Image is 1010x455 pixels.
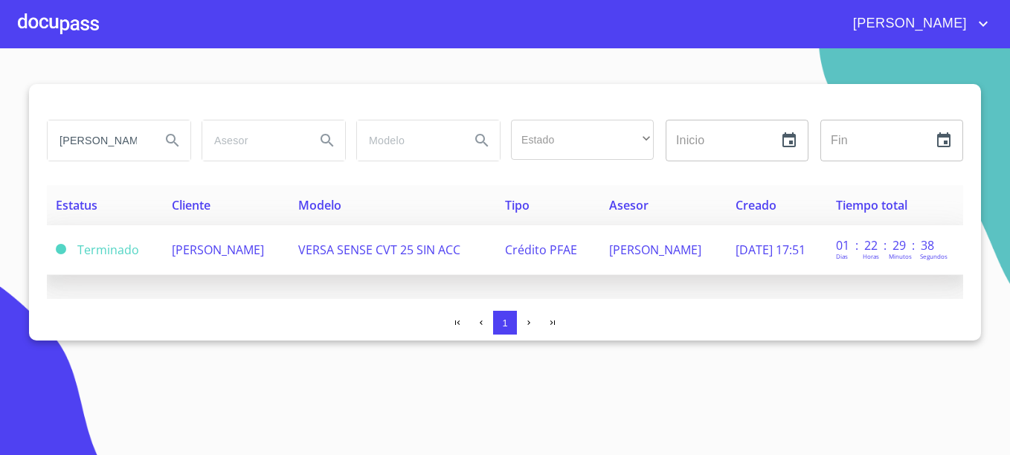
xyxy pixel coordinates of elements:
span: Terminado [77,242,139,258]
span: Estatus [56,197,97,213]
div: ​ [511,120,654,160]
span: [PERSON_NAME] [842,12,974,36]
span: Cliente [172,197,210,213]
p: 01 : 22 : 29 : 38 [836,237,936,254]
span: [DATE] 17:51 [736,242,805,258]
span: Tiempo total [836,197,907,213]
span: Tipo [505,197,530,213]
input: search [202,120,303,161]
button: account of current user [842,12,992,36]
span: VERSA SENSE CVT 25 SIN ACC [298,242,460,258]
p: Minutos [889,252,912,260]
span: [PERSON_NAME] [172,242,264,258]
p: Horas [863,252,879,260]
p: Segundos [920,252,948,260]
span: Terminado [56,244,66,254]
input: search [357,120,458,161]
span: 1 [502,317,507,329]
button: Search [464,123,500,158]
button: Search [155,123,190,158]
span: Asesor [609,197,649,213]
p: Dias [836,252,848,260]
button: Search [309,123,345,158]
input: search [48,120,149,161]
span: Creado [736,197,776,213]
span: Modelo [298,197,341,213]
span: [PERSON_NAME] [609,242,701,258]
button: 1 [493,311,517,335]
span: Crédito PFAE [505,242,577,258]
